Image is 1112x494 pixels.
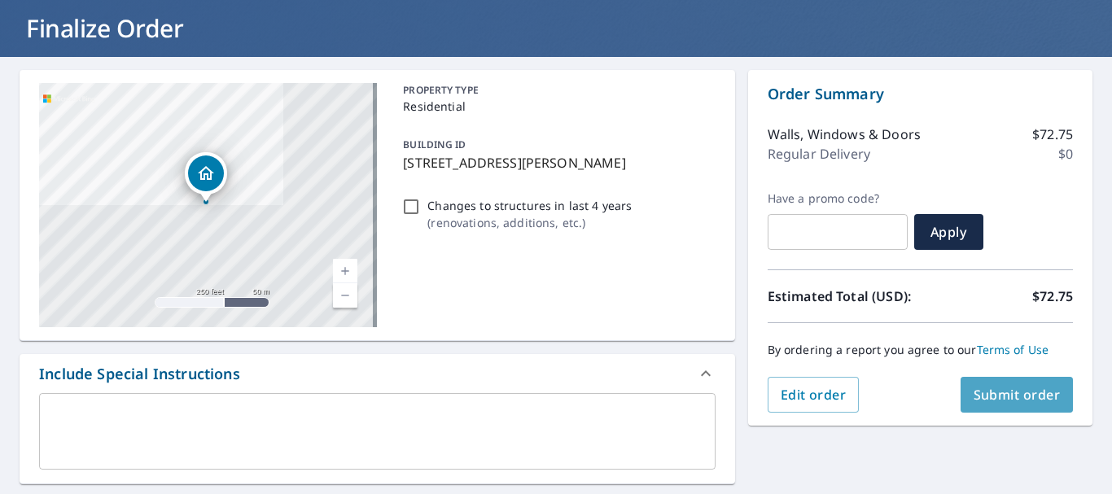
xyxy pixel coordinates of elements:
[961,377,1074,413] button: Submit order
[768,191,908,206] label: Have a promo code?
[333,283,357,308] a: Current Level 17, Zoom Out
[403,153,708,173] p: [STREET_ADDRESS][PERSON_NAME]
[974,386,1061,404] span: Submit order
[914,214,983,250] button: Apply
[185,152,227,203] div: Dropped pin, building 1, Residential property, 138 Duall Dr Hopwood, PA 15445
[927,223,970,241] span: Apply
[768,377,860,413] button: Edit order
[333,259,357,283] a: Current Level 17, Zoom In
[768,125,921,144] p: Walls, Windows & Doors
[20,354,735,393] div: Include Special Instructions
[768,286,921,306] p: Estimated Total (USD):
[977,342,1049,357] a: Terms of Use
[1032,286,1073,306] p: $72.75
[20,11,1092,45] h1: Finalize Order
[427,197,632,214] p: Changes to structures in last 4 years
[39,363,240,385] div: Include Special Instructions
[427,214,632,231] p: ( renovations, additions, etc. )
[403,138,466,151] p: BUILDING ID
[768,83,1073,105] p: Order Summary
[403,83,708,98] p: PROPERTY TYPE
[1032,125,1073,144] p: $72.75
[768,144,870,164] p: Regular Delivery
[403,98,708,115] p: Residential
[768,343,1073,357] p: By ordering a report you agree to our
[781,386,847,404] span: Edit order
[1058,144,1073,164] p: $0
